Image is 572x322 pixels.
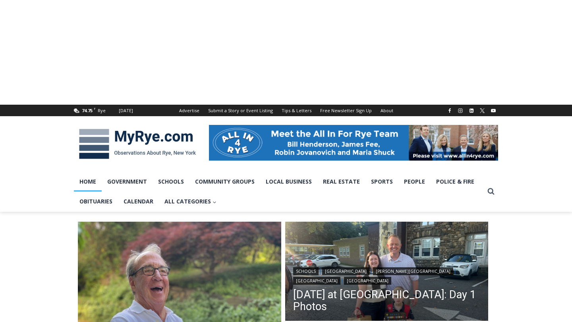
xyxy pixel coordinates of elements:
a: Community Groups [189,172,260,192]
a: Obituaries [74,192,118,211]
a: X [477,106,487,115]
a: Government [102,172,153,192]
a: [PERSON_NAME][GEOGRAPHIC_DATA] [373,267,453,275]
nav: Secondary Navigation [175,105,398,116]
div: | | | | [293,266,481,285]
a: Free Newsletter Sign Up [316,105,376,116]
a: Linkedin [467,106,476,115]
img: MyRye.com [74,123,201,165]
a: People [398,172,431,192]
span: F [94,106,96,111]
div: Rye [98,107,106,114]
a: [GEOGRAPHIC_DATA] [344,277,391,285]
a: [DATE] at [GEOGRAPHIC_DATA]: Day 1 Photos [293,289,481,312]
a: Sports [365,172,398,192]
a: Submit a Story or Event Listing [204,105,277,116]
a: All Categories [159,192,222,211]
a: Advertise [175,105,204,116]
a: YouTube [489,106,498,115]
a: [GEOGRAPHIC_DATA] [322,267,369,275]
div: [DATE] [119,107,133,114]
a: Police & Fire [431,172,480,192]
a: Calendar [118,192,159,211]
span: 74.75 [82,107,93,113]
nav: Primary Navigation [74,172,484,212]
a: Local Business [260,172,317,192]
button: View Search Form [484,184,498,199]
img: All in for Rye [209,125,498,161]
a: Tips & Letters [277,105,316,116]
a: Instagram [456,106,465,115]
a: Home [74,172,102,192]
a: [GEOGRAPHIC_DATA] [293,277,340,285]
a: Schools [293,267,319,275]
span: All Categories [164,197,216,206]
a: Real Estate [317,172,365,192]
a: Facebook [445,106,454,115]
a: About [376,105,398,116]
a: Schools [153,172,189,192]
